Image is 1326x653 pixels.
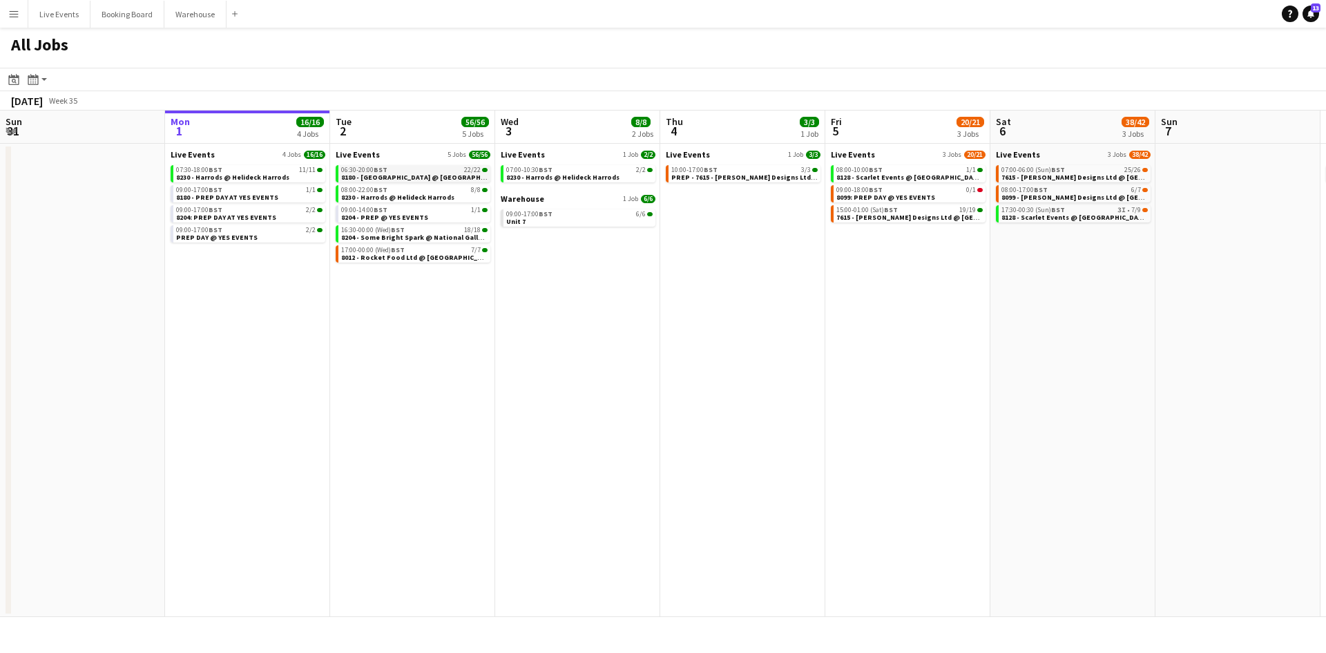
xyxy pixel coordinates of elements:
span: 8/8 [471,187,481,193]
span: 09:00-17:00 [176,207,222,214]
span: 3/3 [800,117,819,127]
span: Live Events [336,149,380,160]
span: 1 [169,123,190,139]
span: Sun [1161,115,1178,128]
a: 17:00-00:00 (Wed)BST7/78012 - Rocket Food Ltd @ [GEOGRAPHIC_DATA] [341,245,488,261]
a: Warehouse1 Job6/6 [501,193,655,204]
span: 09:00-17:00 [176,227,222,234]
div: Live Events1 Job2/207:00-10:30BST2/28230 - Harrods @ Helideck Harrods [501,149,655,193]
a: 09:00-17:00BST1/18180 - PREP DAY AT YES EVENTS [176,185,323,201]
span: 0/1 [966,187,976,193]
a: 16:30-00:00 (Wed)BST18/188204 - Some Bright Spark @ National Gallery [341,225,488,241]
span: BST [704,165,718,174]
span: 6 [994,123,1011,139]
span: 08:00-22:00 [341,187,387,193]
div: Live Events4 Jobs16/1607:30-18:00BST11/118230 - Harrods @ Helideck Harrods09:00-17:00BST1/18180 -... [171,149,325,245]
a: 08:00-22:00BST8/88230 - Harrods @ Helideck Harrods [341,185,488,201]
span: 7/9 [1142,208,1148,212]
span: 8128 - Scarlet Events @ Kensington Palace [836,173,983,182]
span: 08:00-17:00 [1001,187,1048,193]
div: Live Events3 Jobs38/4207:00-06:00 (Sun)BST25/267615 - [PERSON_NAME] Designs Ltd @ [GEOGRAPHIC_DAT... [996,149,1151,225]
span: 38/42 [1122,117,1149,127]
span: Fri [831,115,842,128]
span: 7/9 [1131,207,1141,214]
span: 7615 - Johnny Roxburgh Designs Ltd @ Royal Opera House [1001,173,1196,182]
span: 20/21 [957,117,984,127]
span: BST [869,165,883,174]
span: 19/19 [959,207,976,214]
a: Live Events3 Jobs38/42 [996,149,1151,160]
span: 2 [334,123,352,139]
span: 22/22 [482,168,488,172]
span: 09:00-17:00 [176,187,222,193]
span: 25/26 [1124,167,1141,173]
span: BST [374,205,387,214]
div: Live Events5 Jobs56/5606:30-20:00BST22/228180 - [GEOGRAPHIC_DATA] @ [GEOGRAPHIC_DATA]08:00-22:00B... [336,149,490,265]
span: 2/2 [317,228,323,232]
span: 56/56 [461,117,489,127]
span: 8128 - Scarlet Events @ Kensington Palace [1001,213,1149,222]
span: 1 Job [623,151,638,159]
span: Tue [336,115,352,128]
span: 7 [1159,123,1178,139]
div: Live Events1 Job3/310:00-17:00BST3/3PREP - 7615 - [PERSON_NAME] Designs Ltd @ [GEOGRAPHIC_DATA] [666,149,820,185]
a: 10:00-17:00BST3/3PREP - 7615 - [PERSON_NAME] Designs Ltd @ [GEOGRAPHIC_DATA] [671,165,818,181]
span: Week 35 [46,95,80,106]
div: • [1001,207,1148,214]
span: 16/16 [296,117,324,127]
span: BST [1034,185,1048,194]
span: BST [391,245,405,254]
span: 8/8 [482,188,488,192]
span: BST [1051,205,1065,214]
span: 10:00-17:00 [671,167,718,173]
div: 2 Jobs [632,129,653,139]
span: PREP DAY @ YES EVENTS [176,233,258,242]
span: 3/3 [806,151,820,159]
span: 3 Jobs [1108,151,1126,159]
span: BST [539,165,552,174]
span: 16/16 [304,151,325,159]
a: Live Events1 Job3/3 [666,149,820,160]
span: Sat [996,115,1011,128]
span: 07:30-18:00 [176,167,222,173]
span: 13 [1311,3,1320,12]
span: 19/19 [977,208,983,212]
a: 09:00-18:00BST0/18099: PREP DAY @ YES EVENTS [836,185,983,201]
span: 2/2 [636,167,646,173]
span: 2/2 [317,208,323,212]
span: 15:00-01:00 (Sat) [836,207,898,214]
span: 1/1 [966,167,976,173]
span: BST [869,185,883,194]
span: BST [374,185,387,194]
span: 2/2 [306,207,316,214]
span: 06:30-20:00 [341,167,387,173]
span: 8/8 [631,117,651,127]
span: 18/18 [482,228,488,232]
span: 07:00-06:00 (Sun) [1001,167,1065,173]
a: Live Events5 Jobs56/56 [336,149,490,160]
span: 31 [3,123,22,139]
span: 08:00-10:00 [836,167,883,173]
span: 1/1 [306,187,316,193]
div: 3 Jobs [957,129,983,139]
span: 3I [1117,207,1126,214]
div: Live Events3 Jobs20/2108:00-10:00BST1/18128 - Scarlet Events @ [GEOGRAPHIC_DATA]09:00-18:00BST0/1... [831,149,986,225]
span: Sun [6,115,22,128]
span: BST [391,225,405,234]
a: Live Events1 Job2/2 [501,149,655,160]
span: 18/18 [464,227,481,234]
span: 8099: PREP DAY @ YES EVENTS [836,193,935,202]
span: 6/6 [641,195,655,203]
span: 09:00-17:00 [506,211,552,218]
a: 06:30-20:00BST22/228180 - [GEOGRAPHIC_DATA] @ [GEOGRAPHIC_DATA] [341,165,488,181]
a: 07:00-06:00 (Sun)BST25/267615 - [PERSON_NAME] Designs Ltd @ [GEOGRAPHIC_DATA] [1001,165,1148,181]
span: Wed [501,115,519,128]
span: Unit 7 [506,217,526,226]
span: 3 Jobs [943,151,961,159]
span: Live Events [171,149,215,160]
span: BST [539,209,552,218]
span: 8099 - Johnny Roxburgh Designs Ltd @ St Mary's Church Islington [1001,193,1196,202]
span: 8180 - Imperial Business School @ Science Museum [341,173,510,182]
span: 7/7 [482,248,488,252]
a: 17:30-00:30 (Sun)BST3I•7/98128 - Scarlet Events @ [GEOGRAPHIC_DATA] [1001,205,1148,221]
